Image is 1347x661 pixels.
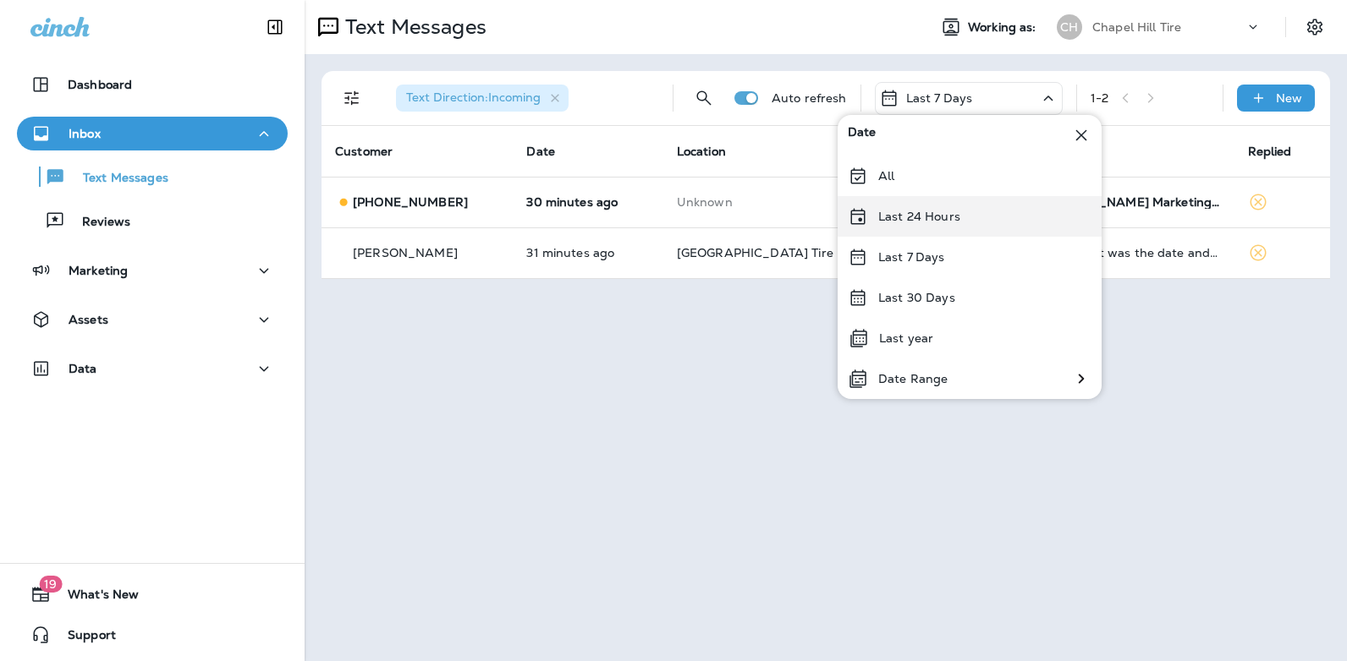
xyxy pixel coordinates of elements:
p: Oct 8, 2025 09:04 AM [526,195,649,209]
button: Data [17,352,288,385]
span: Date [848,125,877,145]
div: CH [1057,14,1082,40]
p: Marketing [69,264,128,277]
div: 1 - 2 [1091,91,1108,105]
p: This customer does not have a last location and the phone number they messaged is not assigned to... [677,195,935,209]
p: Data [69,362,97,375]
div: Text Direction:Incoming [396,85,569,112]
span: Location [677,144,726,159]
p: Last 7 Days [878,250,945,264]
p: Chapel Hill Tire [1092,20,1181,34]
p: Oct 8, 2025 09:04 AM [526,246,649,259]
span: Customer [335,144,393,159]
p: Last year [879,331,933,345]
button: Text Messages [17,159,288,194]
button: Collapse Sidebar [251,10,299,44]
p: Text Messages [338,14,487,40]
p: Text Messages [66,171,168,187]
p: Last 7 Days [906,91,973,105]
button: Dashboard [17,68,288,101]
button: Assets [17,303,288,336]
span: Replied [1248,144,1292,159]
p: Inbox [69,127,101,140]
span: What's New [51,587,139,608]
button: Reviews [17,203,288,238]
button: Search Messages [687,81,721,115]
span: 19 [39,576,62,593]
span: Date [526,144,555,159]
button: Filters [335,81,369,115]
span: Working as: [968,20,1040,35]
button: Settings [1300,12,1330,42]
p: Reviews [65,215,130,231]
span: [GEOGRAPHIC_DATA] Tire - [GEOGRAPHIC_DATA] [677,245,978,260]
button: Support [17,618,288,652]
p: [PERSON_NAME] [353,246,458,259]
p: Date Range [878,372,948,385]
span: Support [51,628,116,648]
span: Text Direction : Incoming [406,90,541,105]
p: Last 30 Days [878,291,955,304]
p: All [878,169,894,183]
p: Auto refresh [772,91,847,105]
button: Marketing [17,254,288,287]
p: New [1276,91,1302,105]
p: Dashboard [68,78,132,91]
button: 19What's New [17,577,288,611]
p: Last 24 Hours [878,210,960,223]
p: [PHONE_NUMBER] [353,195,468,209]
p: Assets [69,313,108,326]
button: Inbox [17,117,288,150]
